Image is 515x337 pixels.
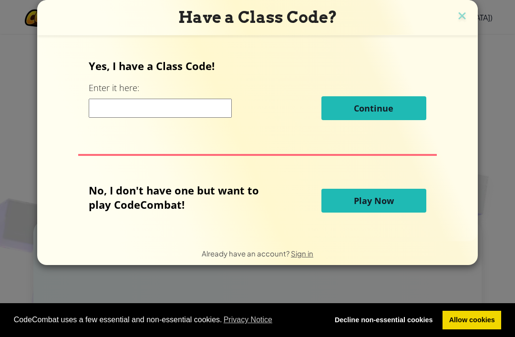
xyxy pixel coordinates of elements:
[354,102,393,114] span: Continue
[456,10,468,24] img: close icon
[14,313,321,327] span: CodeCombat uses a few essential and non-essential cookies.
[321,189,426,213] button: Play Now
[291,249,313,258] a: Sign in
[89,82,139,94] label: Enter it here:
[178,8,337,27] span: Have a Class Code?
[89,59,426,73] p: Yes, I have a Class Code!
[222,313,274,327] a: learn more about cookies
[443,311,501,330] a: allow cookies
[89,183,273,212] p: No, I don't have one but want to play CodeCombat!
[354,195,394,206] span: Play Now
[328,311,439,330] a: deny cookies
[321,96,426,120] button: Continue
[202,249,291,258] span: Already have an account?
